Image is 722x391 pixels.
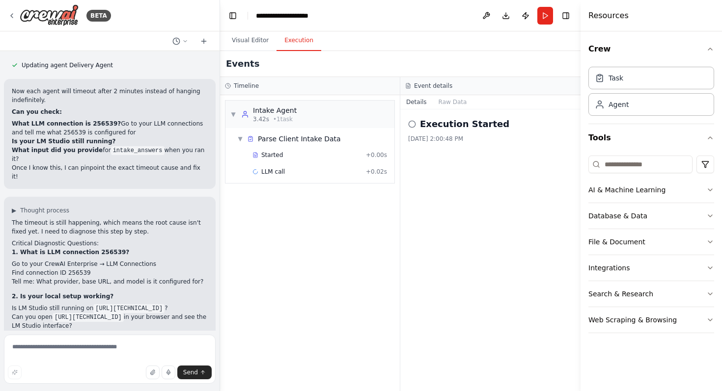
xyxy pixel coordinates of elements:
button: Start a new chat [196,35,212,47]
span: Started [261,151,283,159]
button: Hide right sidebar [559,9,573,23]
div: Tools [588,152,714,341]
div: Intake Agent [253,105,297,115]
div: Task [609,73,623,83]
span: Send [183,368,198,376]
li: for when you ran it? [12,146,208,163]
button: Search & Research [588,281,714,307]
div: Database & Data [588,211,647,221]
button: Hide left sidebar [226,9,240,23]
button: Details [400,95,433,109]
span: • 1 task [273,115,293,123]
li: Is LM Studio still running on ? [12,304,208,313]
h2: Execution Started [420,117,509,131]
button: Click to speak your automation idea [162,365,175,379]
button: Web Scraping & Browsing [588,307,714,333]
li: Tell me: What provider, base URL, and model is it configured for? [12,277,208,286]
span: + 0.00s [366,151,387,159]
span: Parse Client Intake Data [258,134,341,144]
button: Database & Data [588,203,714,229]
button: Visual Editor [224,30,277,51]
strong: Is your LM Studio still running? [12,138,115,145]
strong: What LLM connection is 256539? [12,120,121,127]
span: 3.42s [253,115,269,123]
h2: Critical Diagnostic Questions: [12,239,208,248]
div: [DATE] 2:00:48 PM [408,135,573,143]
li: Go to your LLM connections and tell me what 256539 is configured for [12,119,208,137]
h4: Resources [588,10,629,22]
div: Crew [588,63,714,124]
button: AI & Machine Learning [588,177,714,203]
span: LLM call [261,168,285,176]
button: Send [177,365,212,379]
li: Try this URL in browser: - does it return model info? [12,330,208,348]
code: [URL][TECHNICAL_ID] [93,304,165,313]
div: File & Document [588,237,645,247]
p: Once I know this, I can pinpoint the exact timeout cause and fix it! [12,163,208,181]
span: ▼ [237,135,243,143]
code: [URL][TECHNICAL_ID] [53,313,124,322]
h2: Events [226,57,259,71]
strong: Can you check: [12,108,62,115]
strong: 1. What is LLM connection 256539? [12,249,129,256]
h3: Timeline [234,82,259,90]
div: BETA [86,10,111,22]
span: Updating agent Delivery Agent [22,61,113,69]
button: Improve this prompt [8,365,22,379]
button: Tools [588,124,714,152]
div: Integrations [588,263,630,273]
button: Execution [277,30,321,51]
div: Search & Research [588,289,653,299]
p: Now each agent will timeout after 2 minutes instead of hanging indefinitely. [12,87,208,104]
strong: 2. Is your local setup working? [12,293,113,300]
div: Agent [609,100,629,109]
span: + 0.02s [366,168,387,176]
button: Upload files [146,365,160,379]
span: ▼ [230,110,236,118]
p: The timeout is still happening, which means the root cause isn't fixed yet. I need to diagnose th... [12,218,208,236]
button: Switch to previous chat [168,35,192,47]
button: Raw Data [433,95,473,109]
li: Can you open in your browser and see the LM Studio interface? [12,313,208,330]
li: Find connection ID 256539 [12,268,208,277]
div: AI & Machine Learning [588,185,666,195]
nav: breadcrumb [256,11,333,21]
li: Go to your CrewAI Enterprise → LLM Connections [12,260,208,268]
img: Logo [20,4,79,26]
code: intake_answers [111,146,165,155]
button: Integrations [588,255,714,281]
h3: Event details [414,82,452,90]
button: ▶Thought process [12,207,69,214]
div: Web Scraping & Browsing [588,315,677,325]
span: ▶ [12,207,16,214]
button: Crew [588,35,714,63]
strong: What input did you provide [12,147,103,154]
button: File & Document [588,229,714,255]
span: Thought process [20,207,69,214]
